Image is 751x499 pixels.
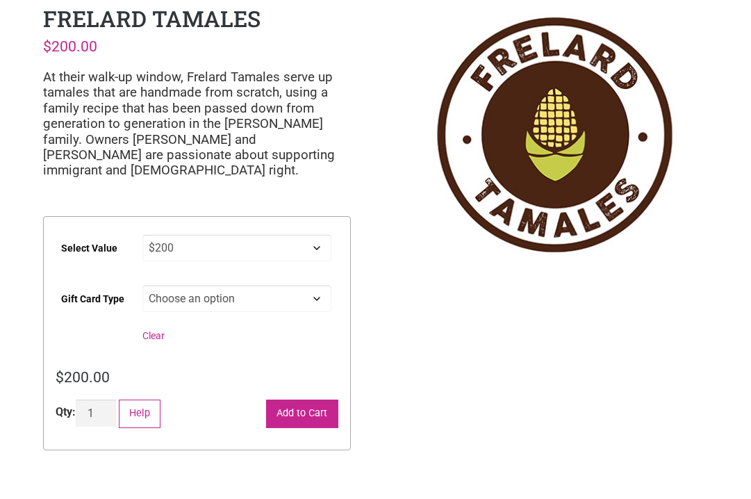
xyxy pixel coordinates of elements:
div: Qty: [56,404,76,420]
span: $ [56,368,64,386]
bdi: 200.00 [43,38,97,55]
h1: Frelard Tamales [43,3,261,33]
a: Clear options [142,330,165,341]
label: Select Value [61,233,117,264]
input: Product quantity [76,400,116,427]
img: SEA_FrelardTamales [400,3,708,266]
button: Add to Cart [266,400,338,428]
button: Help [119,400,161,428]
bdi: 200.00 [56,368,110,386]
span: $ [43,38,51,55]
p: At their walk-up window, Frelard Tamales serve up tamales that are handmade from scratch, using a... [43,69,351,179]
label: Gift Card Type [61,284,124,315]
